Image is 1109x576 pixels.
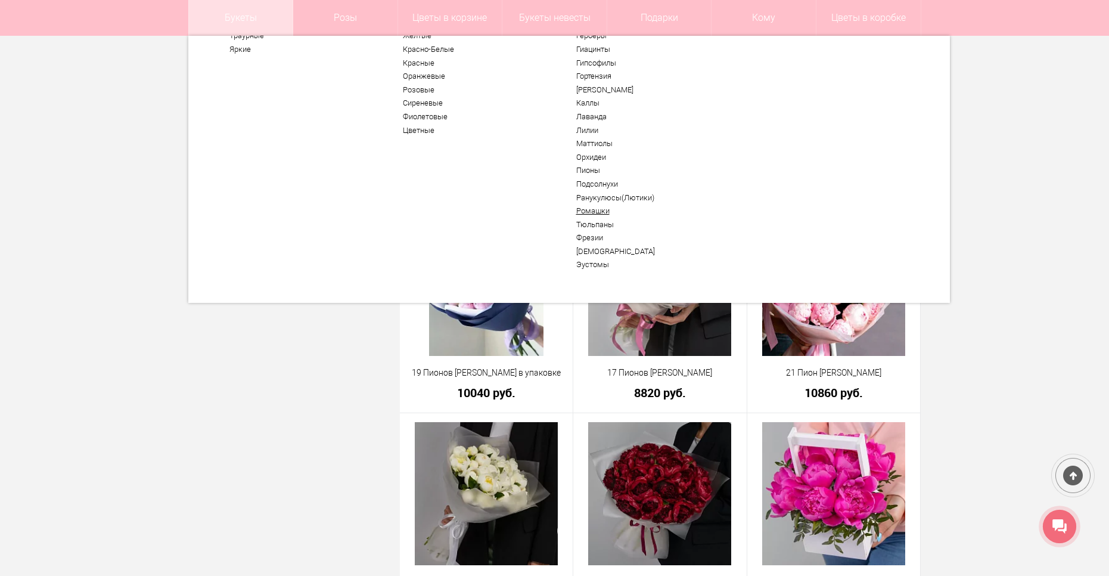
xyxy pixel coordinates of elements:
a: Розовые [403,85,549,95]
a: Маттиолы [576,139,723,148]
a: Ромашки [576,206,723,216]
a: 21 Пион [PERSON_NAME] [755,367,913,379]
a: 17 Пионов [PERSON_NAME] [581,367,739,379]
a: Красно-Белые [403,45,549,54]
a: [DEMOGRAPHIC_DATA] [576,247,723,256]
a: Каллы [576,98,723,108]
a: Фиолетовые [403,112,549,122]
a: Ранукулюсы(Лютики) [576,193,723,203]
a: Гортензия [576,72,723,81]
a: Пионы [576,166,723,175]
img: Яркий Букет из 25 Красных Пионов [588,422,731,565]
a: Сиреневые [403,98,549,108]
a: 10860 руб. [755,386,913,399]
a: Гипсофилы [576,58,723,68]
img: 9 Малиновых Пионов в ящике [762,422,905,565]
a: Орхидеи [576,153,723,162]
a: Яркие [229,45,376,54]
a: Герберы [576,31,723,41]
a: Гиацинты [576,45,723,54]
a: Траурные [229,31,376,41]
a: 19 Пионов [PERSON_NAME] в упаковке [408,367,566,379]
a: [PERSON_NAME] [576,85,723,95]
a: Красные [403,58,549,68]
a: Желтые [403,31,549,41]
a: 8820 руб. [581,386,739,399]
a: Подсолнухи [576,179,723,189]
a: Эустомы [576,260,723,270]
a: Фрезии [576,233,723,243]
a: 10040 руб. [408,386,566,399]
a: Лилии [576,126,723,135]
a: Лаванда [576,112,723,122]
a: Оранжевые [403,72,549,81]
a: Цветные [403,126,549,135]
a: Тюльпаны [576,220,723,230]
img: Белые пионы 25 шт [415,422,558,565]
